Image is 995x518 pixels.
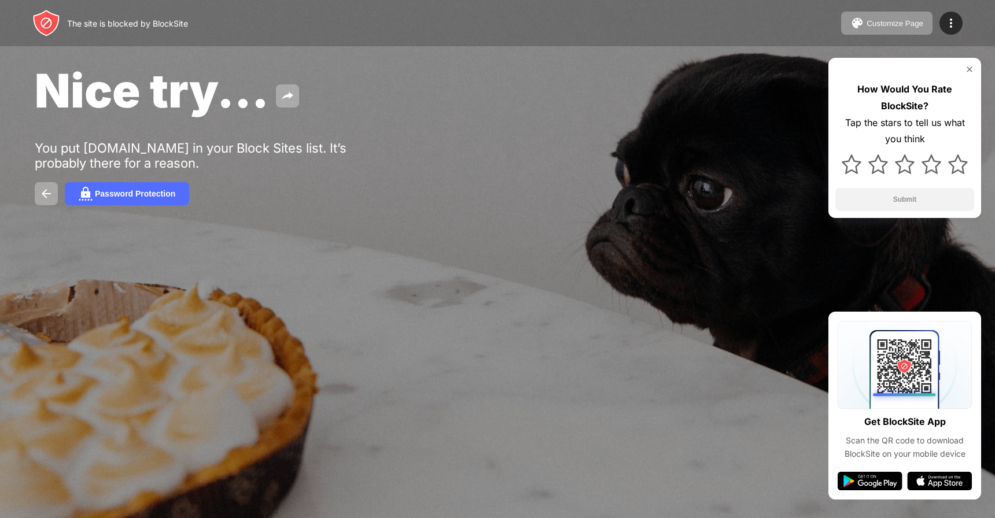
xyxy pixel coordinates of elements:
[838,321,972,409] img: qrcode.svg
[35,62,269,119] span: Nice try...
[965,65,974,74] img: rate-us-close.svg
[39,187,53,201] img: back.svg
[281,89,294,103] img: share.svg
[867,19,923,28] div: Customize Page
[35,372,308,505] iframe: Banner
[835,81,974,114] div: How Would You Rate BlockSite?
[835,188,974,211] button: Submit
[32,9,60,37] img: header-logo.svg
[850,16,864,30] img: pallet.svg
[838,472,902,490] img: google-play.svg
[65,182,189,205] button: Password Protection
[95,189,175,198] div: Password Protection
[67,18,188,28] div: The site is blocked by BlockSite
[842,154,861,174] img: star.svg
[922,154,941,174] img: star.svg
[838,434,972,460] div: Scan the QR code to download BlockSite on your mobile device
[944,16,958,30] img: menu-icon.svg
[841,12,933,35] button: Customize Page
[864,413,946,430] div: Get BlockSite App
[835,114,974,148] div: Tap the stars to tell us what you think
[948,154,968,174] img: star.svg
[895,154,915,174] img: star.svg
[35,140,392,171] div: You put [DOMAIN_NAME] in your Block Sites list. It’s probably there for a reason.
[907,472,972,490] img: app-store.svg
[868,154,888,174] img: star.svg
[79,187,93,201] img: password.svg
